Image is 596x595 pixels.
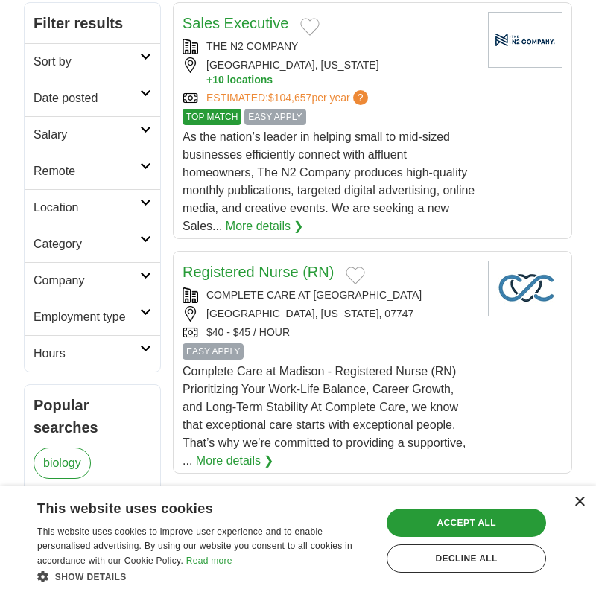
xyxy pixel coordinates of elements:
[34,235,140,253] h2: Category
[25,226,160,262] a: Category
[55,572,127,582] span: Show details
[34,126,140,144] h2: Salary
[34,199,140,217] h2: Location
[25,335,160,372] a: Hours
[574,497,585,508] div: Close
[183,306,476,322] div: [GEOGRAPHIC_DATA], [US_STATE], 07747
[34,162,140,180] h2: Remote
[25,116,160,153] a: Salary
[183,365,466,467] span: Complete Care at Madison - Registered Nurse (RN) Prioritizing Your Work-Life Balance, Career Grow...
[34,345,140,363] h2: Hours
[34,308,140,326] h2: Employment type
[346,267,365,284] button: Add to favorite jobs
[244,109,305,125] span: EASY APPLY
[387,544,546,573] div: Decline all
[206,73,212,87] span: +
[183,130,475,232] span: As the nation’s leader in helping small to mid-sized businesses efficiently connect with affluent...
[34,53,140,71] h2: Sort by
[488,12,562,68] img: Company logo
[34,448,91,479] a: biology
[300,18,320,36] button: Add to favorite jobs
[25,80,160,116] a: Date posted
[183,264,334,280] a: Registered Nurse (RN)
[226,217,304,235] a: More details ❯
[34,394,151,439] h2: Popular searches
[183,343,244,360] span: EASY APPLY
[34,272,140,290] h2: Company
[206,90,371,106] a: ESTIMATED:$104,657per year?
[183,57,476,87] div: [GEOGRAPHIC_DATA], [US_STATE]
[25,43,160,80] a: Sort by
[353,90,368,105] span: ?
[196,452,274,470] a: More details ❯
[268,92,311,104] span: $104,657
[25,299,160,335] a: Employment type
[25,262,160,299] a: Company
[37,526,352,567] span: This website uses cookies to improve user experience and to enable personalised advertising. By u...
[37,495,335,518] div: This website uses cookies
[183,287,476,303] div: COMPLETE CARE AT [GEOGRAPHIC_DATA]
[183,325,476,340] div: $40 - $45 / HOUR
[488,261,562,316] img: Company logo
[387,509,546,537] div: Accept all
[206,73,476,87] button: +10 locations
[183,109,241,125] span: TOP MATCH
[183,15,288,31] a: Sales Executive
[37,569,372,584] div: Show details
[25,153,160,189] a: Remote
[186,556,232,566] a: Read more, opens a new window
[25,3,160,43] h2: Filter results
[34,89,140,107] h2: Date posted
[183,39,476,54] div: THE N2 COMPANY
[25,189,160,226] a: Location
